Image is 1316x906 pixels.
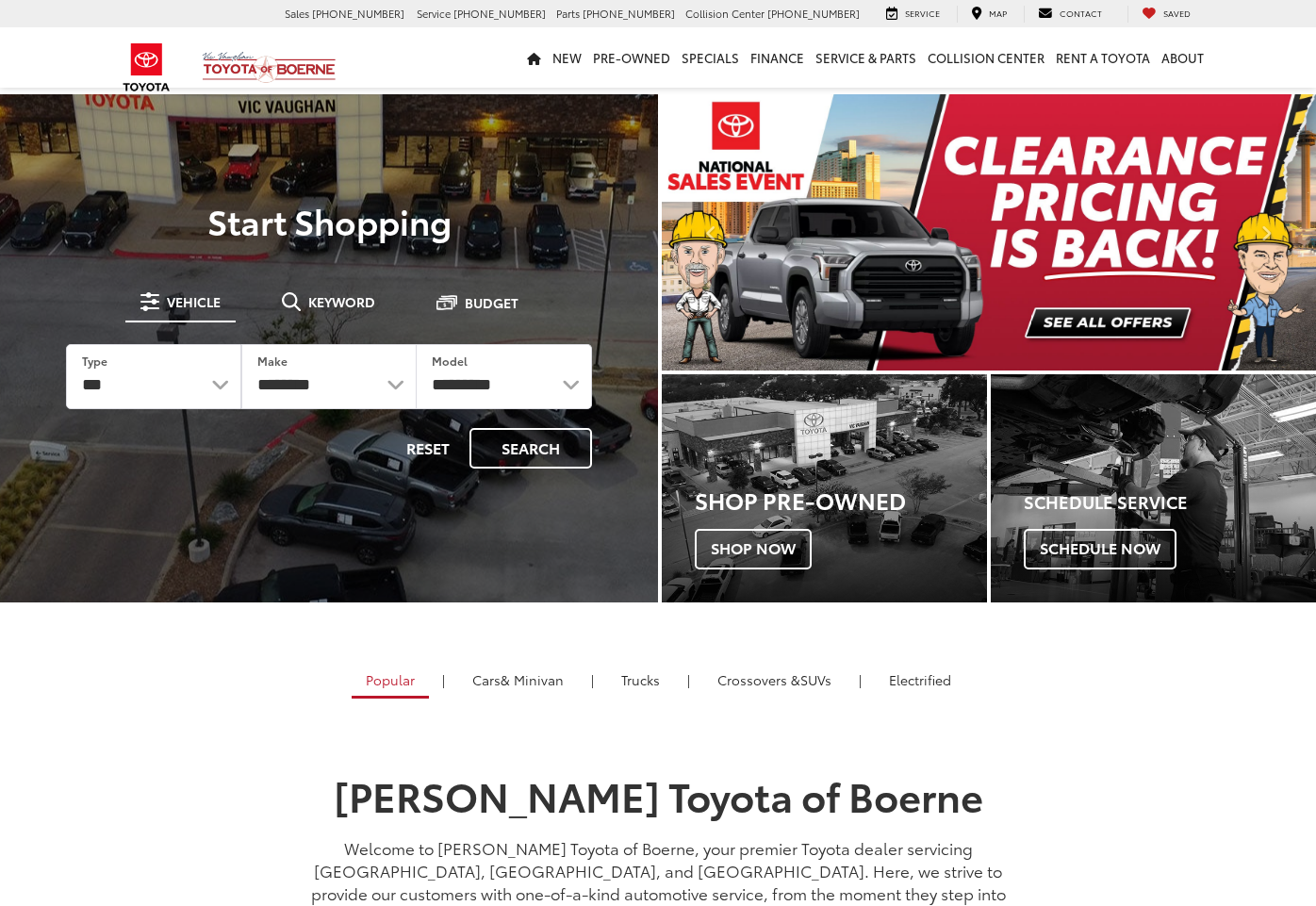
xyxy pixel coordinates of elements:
h1: [PERSON_NAME] Toyota of Boerne [304,773,1012,816]
button: Click to view next picture. [1218,132,1316,333]
span: [PHONE_NUMBER] [767,6,860,21]
span: Collision Center [685,6,765,21]
a: My Saved Vehicles [1127,6,1205,23]
span: Parts [556,6,580,21]
button: Reset [390,428,466,469]
a: Rent a Toyota [1050,27,1156,88]
a: New [547,27,587,88]
a: About [1156,27,1209,88]
a: Collision Center [922,27,1050,88]
span: Map [989,7,1007,19]
span: [PHONE_NUMBER] [583,6,675,21]
a: Popular [352,664,429,699]
a: Pre-Owned [587,27,676,88]
a: Schedule Service Schedule Now [991,374,1316,602]
button: Search [469,428,592,469]
li: | [854,670,866,689]
a: Map [957,6,1021,23]
li: | [437,670,450,689]
span: Crossovers & [717,670,800,689]
img: Toyota [111,37,182,98]
span: Service [417,6,451,21]
span: [PHONE_NUMBER] [453,6,546,21]
label: Model [432,353,468,369]
li: | [586,670,599,689]
span: Keyword [308,295,375,308]
li: | [683,670,695,689]
span: Sales [285,6,309,21]
a: Contact [1024,6,1116,23]
span: Budget [465,296,518,309]
div: Toyota [662,374,987,602]
span: Schedule Now [1024,529,1176,568]
span: Contact [1060,7,1102,19]
img: Vic Vaughan Toyota of Boerne [202,51,337,84]
span: Service [905,7,940,19]
span: & Minivan [501,670,564,689]
button: Click to view previous picture. [662,132,760,333]
p: Start Shopping [40,202,618,239]
section: Carousel section with vehicle pictures - may contain disclaimers. [662,94,1316,371]
div: Toyota [991,374,1316,602]
a: Electrified [875,664,965,696]
a: Finance [745,27,810,88]
span: Vehicle [167,295,221,308]
span: [PHONE_NUMBER] [312,6,404,21]
a: Trucks [607,664,674,696]
span: Saved [1163,7,1191,19]
a: Service & Parts: Opens in a new tab [810,27,922,88]
label: Type [82,353,107,369]
h3: Shop Pre-Owned [695,487,987,512]
a: Shop Pre-Owned Shop Now [662,374,987,602]
img: Clearance Pricing Is Back [662,94,1316,371]
div: carousel slide number 1 of 2 [662,94,1316,371]
a: Specials [676,27,745,88]
a: Home [521,27,547,88]
a: Service [872,6,954,23]
a: Cars [458,664,578,696]
label: Make [257,353,288,369]
h4: Schedule Service [1024,493,1316,512]
a: SUVs [703,664,846,696]
span: Shop Now [695,529,812,568]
